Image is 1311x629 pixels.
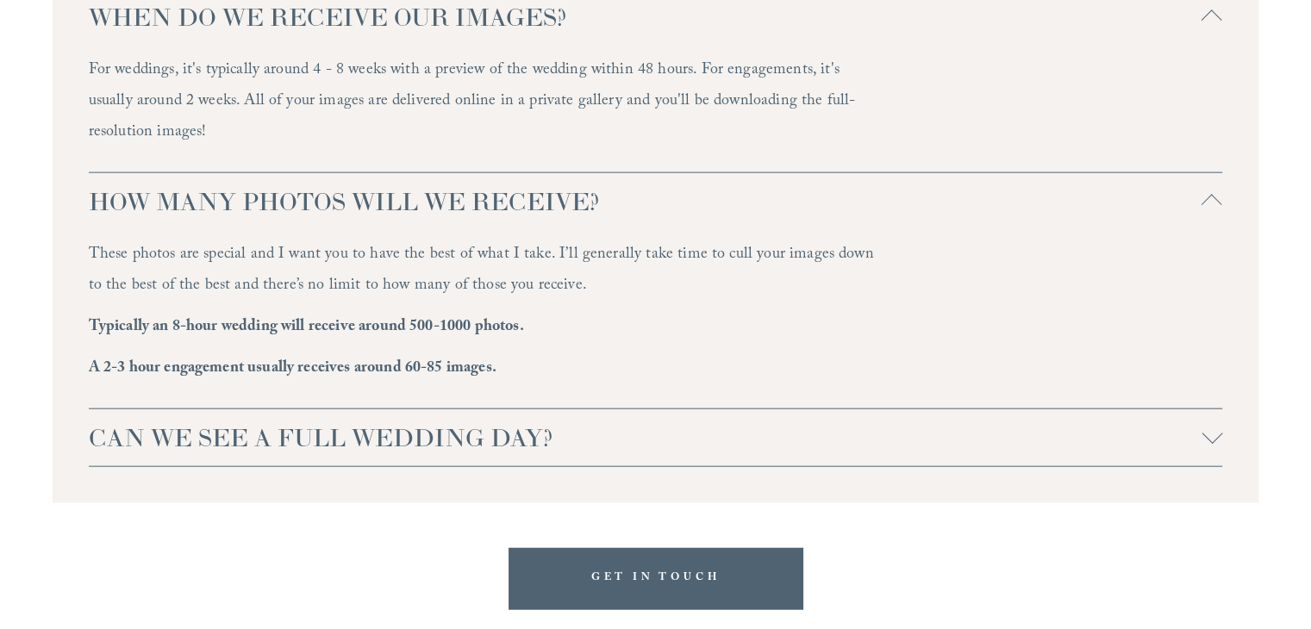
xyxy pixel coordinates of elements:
a: GET IN TOUCH [509,548,803,609]
strong: Typically an 8-hour wedding will receive around 500-1000 photos. [89,314,524,341]
button: HOW MANY PHOTOS WILL WE RECEIVE? [89,173,1223,230]
span: HOW MANY PHOTOS WILL WE RECEIVE? [89,186,1202,217]
strong: A 2-3 hour engagement usually receives around 60-85 images. [89,356,496,383]
p: For weddings, it's typically around 4 - 8 weeks with a preview of the wedding within 48 hours. Fo... [89,56,883,149]
div: HOW MANY PHOTOS WILL WE RECEIVE? [89,230,1223,408]
span: WHEN DO WE RECEIVE OUR IMAGES? [89,2,1202,33]
span: CAN WE SEE A FULL WEDDING DAY? [89,422,1202,453]
button: CAN WE SEE A FULL WEDDING DAY? [89,409,1223,466]
p: These photos are special and I want you to have the best of what I take. I’ll generally take time... [89,240,883,302]
div: WHEN DO WE RECEIVE OUR IMAGES? [89,46,1223,172]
